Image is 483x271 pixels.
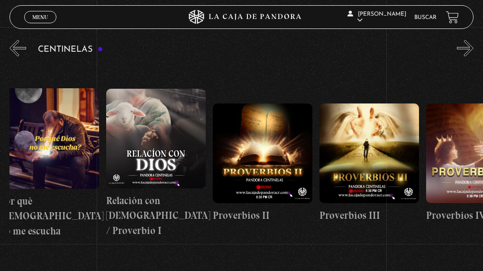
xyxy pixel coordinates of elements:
[414,15,437,20] a: Buscar
[347,11,406,23] span: [PERSON_NAME]
[9,40,26,56] button: Previous
[319,64,419,263] a: Proverbios III
[106,193,206,238] h4: Relación con [DEMOGRAPHIC_DATA] / Proverbio I
[457,40,474,56] button: Next
[446,11,459,24] a: View your shopping cart
[213,208,312,223] h4: Proverbios II
[213,64,312,263] a: Proverbios II
[319,208,419,223] h4: Proverbios III
[32,14,48,20] span: Menu
[29,22,52,29] span: Cerrar
[38,45,103,54] h3: Centinelas
[106,64,206,263] a: Relación con [DEMOGRAPHIC_DATA] / Proverbio I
